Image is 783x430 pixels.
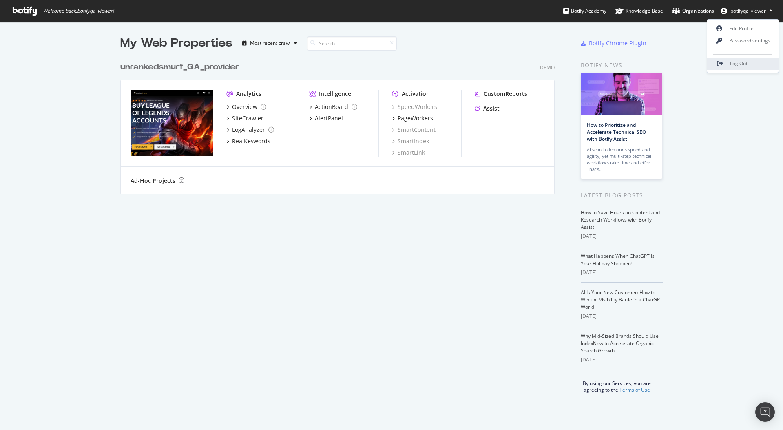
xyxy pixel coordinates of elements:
[309,114,343,122] a: AlertPanel
[392,149,425,157] a: SmartLink
[581,332,659,354] a: Why Mid-Sized Brands Should Use IndexNow to Accelerate Organic Search Growth
[581,313,663,320] div: [DATE]
[307,36,397,51] input: Search
[581,39,646,47] a: Botify Chrome Plugin
[120,61,239,73] div: unrankedsmurf_GA_provider
[707,35,779,47] a: Password settings
[392,103,437,111] a: SpeedWorkers
[589,39,646,47] div: Botify Chrome Plugin
[540,64,555,71] div: Demo
[309,103,357,111] a: ActionBoard
[587,146,656,173] div: AI search demands speed and agility, yet multi-step technical workflows take time and effort. Tha...
[239,37,301,50] button: Most recent crawl
[120,61,242,73] a: unrankedsmurf_GA_provider
[226,137,270,145] a: RealKeywords
[392,114,433,122] a: PageWorkers
[619,386,650,393] a: Terms of Use
[707,58,779,70] a: Log Out
[615,7,663,15] div: Knowledge Base
[130,90,213,156] img: unrankedsmurf_GA_provider
[581,289,663,310] a: AI Is Your New Customer: How to Win the Visibility Battle in a ChatGPT World
[319,90,351,98] div: Intelligence
[571,376,663,393] div: By using our Services, you are agreeing to the
[581,253,655,267] a: What Happens When ChatGPT Is Your Holiday Shopper?
[581,61,663,70] div: Botify news
[581,209,660,231] a: How to Save Hours on Content and Research Workflows with Botify Assist
[120,51,561,194] div: grid
[755,402,775,422] div: Open Intercom Messenger
[232,126,265,134] div: LogAnalyzer
[232,137,270,145] div: RealKeywords
[581,356,663,364] div: [DATE]
[120,35,232,51] div: My Web Properties
[226,103,266,111] a: Overview
[398,114,433,122] div: PageWorkers
[475,90,527,98] a: CustomReports
[392,137,429,145] a: SmartIndex
[587,122,646,142] a: How to Prioritize and Accelerate Technical SEO with Botify Assist
[581,233,663,240] div: [DATE]
[236,90,261,98] div: Analytics
[563,7,606,15] div: Botify Academy
[226,114,263,122] a: SiteCrawler
[581,269,663,276] div: [DATE]
[484,90,527,98] div: CustomReports
[672,7,714,15] div: Organizations
[232,114,263,122] div: SiteCrawler
[730,7,766,14] span: botifyqa_viewer
[581,191,663,200] div: Latest Blog Posts
[315,114,343,122] div: AlertPanel
[475,104,500,113] a: Assist
[130,177,175,185] div: Ad-Hoc Projects
[392,126,436,134] a: SmartContent
[730,60,748,67] span: Log Out
[581,73,662,115] img: How to Prioritize and Accelerate Technical SEO with Botify Assist
[226,126,274,134] a: LogAnalyzer
[483,104,500,113] div: Assist
[43,8,114,14] span: Welcome back, botifyqa_viewer !
[714,4,779,18] button: botifyqa_viewer
[402,90,430,98] div: Activation
[315,103,348,111] div: ActionBoard
[250,41,291,46] div: Most recent crawl
[707,22,779,35] a: Edit Profile
[232,103,257,111] div: Overview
